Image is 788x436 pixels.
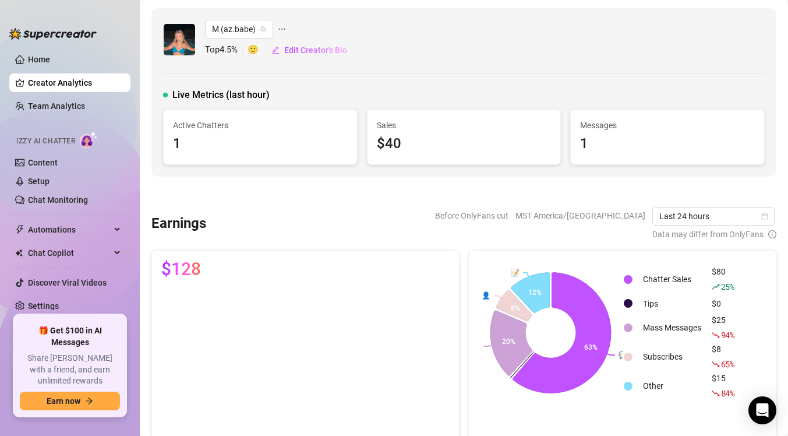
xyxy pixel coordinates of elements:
[28,195,88,205] a: Chat Monitoring
[284,45,347,55] span: Edit Creator's Bio
[712,372,734,400] div: $15
[768,228,776,241] span: info-circle
[16,136,75,147] span: Izzy AI Chatter
[712,297,734,310] div: $0
[28,244,111,262] span: Chat Copilot
[9,28,97,40] img: logo-BBDzfeDw.svg
[712,314,734,342] div: $25
[205,43,248,57] span: Top 4.5 %
[173,133,348,155] div: 1
[721,281,734,292] span: 25 %
[721,388,734,399] span: 84 %
[28,301,59,311] a: Settings
[47,396,80,406] span: Earn now
[638,343,706,371] td: Subscribes
[659,208,768,225] span: Last 24 hours
[761,213,768,220] span: calendar
[712,331,720,339] span: fall
[15,225,24,234] span: thunderbolt
[80,131,98,148] img: AI Chatter
[377,119,552,132] span: Sales
[721,358,734,370] span: 65 %
[28,278,107,287] a: Discover Viral Videos
[721,329,734,340] span: 94 %
[20,353,120,387] span: Share [PERSON_NAME] with a friend, and earn unlimited rewards
[580,133,755,155] div: 1
[20,325,120,348] span: 🎁 Get $100 in AI Messages
[28,73,121,92] a: Creator Analytics
[260,26,267,33] span: team
[172,88,270,102] span: Live Metrics (last hour)
[580,119,755,132] span: Messages
[28,220,111,239] span: Automations
[619,350,627,359] text: 💬
[28,55,50,64] a: Home
[712,343,734,371] div: $8
[712,265,734,293] div: $80
[248,43,271,57] span: 🙂
[15,249,23,257] img: Chat Copilot
[20,392,120,410] button: Earn nowarrow-right
[712,283,720,291] span: rise
[712,389,720,398] span: fall
[28,101,85,111] a: Team Analytics
[85,397,93,405] span: arrow-right
[271,41,348,59] button: Edit Creator's Bio
[377,133,552,155] div: $40
[515,207,645,224] span: MST America/[GEOGRAPHIC_DATA]
[28,177,50,186] a: Setup
[271,46,280,54] span: edit
[511,268,520,277] text: 📝
[435,207,508,224] span: Before OnlyFans cut
[164,24,195,55] img: M
[638,372,706,400] td: Other
[278,20,286,38] span: ellipsis
[638,265,706,293] td: Chatter Sales
[173,119,348,132] span: Active Chatters
[652,228,764,241] span: Data may differ from OnlyFans
[638,314,706,342] td: Mass Messages
[482,291,490,300] text: 👤
[638,294,706,312] td: Tips
[161,260,201,279] span: $128
[712,360,720,368] span: fall
[748,396,776,424] div: Open Intercom Messenger
[28,158,58,167] a: Content
[212,20,266,38] span: M (az.babe)
[151,215,206,233] h3: Earnings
